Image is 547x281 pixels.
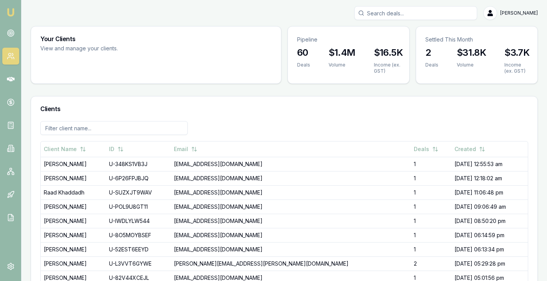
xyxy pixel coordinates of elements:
[171,256,411,271] td: [PERSON_NAME][EMAIL_ADDRESS][PERSON_NAME][DOMAIN_NAME]
[329,47,355,59] h3: $1.4M
[106,256,171,271] td: U-L3VVT6GYWE
[40,44,237,53] p: View and manage your clients.
[374,47,403,59] h3: $16.5K
[106,157,171,171] td: U-348KS1VB3J
[425,36,528,43] p: Settled This Month
[451,157,528,171] td: [DATE] 12:55:53 am
[451,256,528,271] td: [DATE] 05:29:28 pm
[504,62,529,74] div: Income (ex. GST)
[40,36,272,42] h3: Your Clients
[457,62,486,68] div: Volume
[41,157,106,171] td: [PERSON_NAME]
[411,185,451,200] td: 1
[354,6,477,20] input: Search deals
[425,47,438,59] h3: 2
[106,214,171,228] td: U-IWDLYLW544
[411,157,451,171] td: 1
[41,228,106,242] td: [PERSON_NAME]
[451,228,528,242] td: [DATE] 06:14:59 pm
[451,185,528,200] td: [DATE] 11:06:48 pm
[44,142,86,156] button: Client Name
[414,142,438,156] button: Deals
[297,36,400,43] p: Pipeline
[40,121,188,135] input: Filter client name...
[106,200,171,214] td: U-POL9U8GT11
[329,62,355,68] div: Volume
[454,142,485,156] button: Created
[500,10,538,16] span: [PERSON_NAME]
[297,47,310,59] h3: 60
[41,214,106,228] td: [PERSON_NAME]
[171,200,411,214] td: [EMAIL_ADDRESS][DOMAIN_NAME]
[411,256,451,271] td: 2
[41,171,106,185] td: [PERSON_NAME]
[451,171,528,185] td: [DATE] 12:18:02 am
[425,62,438,68] div: Deals
[41,185,106,200] td: Raad Khaddadh
[106,228,171,242] td: U-8O5MOYBSEF
[411,200,451,214] td: 1
[6,8,15,17] img: emu-icon-u.png
[171,228,411,242] td: [EMAIL_ADDRESS][DOMAIN_NAME]
[40,106,528,112] h3: Clients
[451,214,528,228] td: [DATE] 08:50:20 pm
[171,157,411,171] td: [EMAIL_ADDRESS][DOMAIN_NAME]
[171,185,411,200] td: [EMAIL_ADDRESS][DOMAIN_NAME]
[41,242,106,256] td: [PERSON_NAME]
[106,171,171,185] td: U-6P26FPJBJQ
[109,142,124,156] button: ID
[451,242,528,256] td: [DATE] 06:13:34 pm
[41,200,106,214] td: [PERSON_NAME]
[106,185,171,200] td: U-SUZXJT9WAV
[374,62,403,74] div: Income (ex. GST)
[171,171,411,185] td: [EMAIL_ADDRESS][DOMAIN_NAME]
[411,242,451,256] td: 1
[411,214,451,228] td: 1
[41,256,106,271] td: [PERSON_NAME]
[171,242,411,256] td: [EMAIL_ADDRESS][DOMAIN_NAME]
[504,47,529,59] h3: $3.7K
[451,200,528,214] td: [DATE] 09:06:49 am
[171,214,411,228] td: [EMAIL_ADDRESS][DOMAIN_NAME]
[411,228,451,242] td: 1
[106,242,171,256] td: U-52EST6EEYD
[174,142,197,156] button: Email
[457,47,486,59] h3: $31.8K
[297,62,310,68] div: Deals
[411,171,451,185] td: 1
